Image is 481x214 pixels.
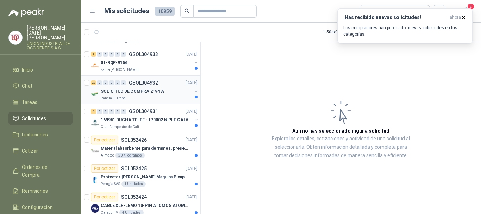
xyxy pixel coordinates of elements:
[8,112,73,125] a: Solicitudes
[186,194,198,201] p: [DATE]
[101,174,188,181] p: Protector [PERSON_NAME] Maquina Picapasto: [PERSON_NAME]. P9MR. Serie: 2973
[155,7,175,16] span: 10959
[27,42,73,50] p: UNION INDUSTRIAL DE OCCIDENTE S.A.S.
[103,80,108,85] div: 0
[81,161,200,190] a: Por cotizarSOL052425[DATE] Company LogoProtector [PERSON_NAME] Maquina Picapasto: [PERSON_NAME]. ...
[109,80,114,85] div: 0
[115,52,120,57] div: 0
[115,153,145,158] div: 20 Kilogramos
[467,3,475,10] span: 2
[450,14,461,20] span: ahora
[91,50,199,73] a: 1 0 0 0 0 0 GSOL004933[DATE] Company Logo01-RQP-9156Santa [PERSON_NAME]
[121,137,147,142] p: SOL052426
[9,31,22,44] img: Company Logo
[91,107,199,130] a: 3 0 0 0 0 0 GSOL004931[DATE] Company Logo169961 DUCHA TELEF - 170002 NIPLE GALVClub Campestre de ...
[337,8,473,43] button: ¡Has recibido nuevas solicitudes!ahora Los compradores han publicado nuevas solicitudes en tus ca...
[81,133,200,161] a: Por cotizarSOL052426[DATE] Company LogoMaterial absorbente para derrames, presentación de 20 kg (...
[121,80,126,85] div: 0
[101,117,188,123] p: 169961 DUCHA TELEF - 170002 NIPLE GALV
[121,181,146,187] div: 1 Unidades
[343,14,447,20] h3: ¡Has recibido nuevas solicitudes!
[22,203,53,211] span: Configuración
[91,164,118,173] div: Por cotizar
[8,63,73,77] a: Inicio
[91,193,118,201] div: Por cotizar
[101,96,126,101] p: Panela El Trébol
[129,109,158,114] p: GSOL004931
[97,80,102,85] div: 0
[8,128,73,141] a: Licitaciones
[292,127,389,135] h3: Aún no has seleccionado niguna solicitud
[22,163,66,179] span: Órdenes de Compra
[103,109,108,114] div: 0
[91,79,199,101] a: 22 0 0 0 0 0 GSOL004932[DATE] Company LogoSOLICITUD DE COMPRA 2194 APanela El Trébol
[364,7,379,15] div: Todas
[186,165,198,172] p: [DATE]
[91,136,118,144] div: Por cotizar
[101,88,164,95] p: SOLICITUD DE COMPRA 2194 A
[91,176,99,184] img: Company Logo
[22,98,37,106] span: Tareas
[101,181,120,187] p: Perugia SAS
[91,109,96,114] div: 3
[323,26,369,38] div: 1 - 50 de 7215
[186,80,198,86] p: [DATE]
[101,124,139,130] p: Club Campestre de Cali
[186,51,198,58] p: [DATE]
[109,109,114,114] div: 0
[101,145,188,152] p: Material absorbente para derrames, presentación de 20 kg (1 bulto)
[91,52,96,57] div: 1
[8,96,73,109] a: Tareas
[186,108,198,115] p: [DATE]
[22,66,33,74] span: Inicio
[8,184,73,198] a: Remisiones
[8,201,73,214] a: Configuración
[115,109,120,114] div: 0
[8,144,73,158] a: Cotizar
[103,52,108,57] div: 0
[129,80,158,85] p: GSOL004932
[343,25,467,37] p: Los compradores han publicado nuevas solicitudes en tus categorías.
[97,109,102,114] div: 0
[27,25,73,40] p: [PERSON_NAME][DATE] [PERSON_NAME]
[22,82,32,90] span: Chat
[129,52,158,57] p: GSOL004933
[121,109,126,114] div: 0
[460,5,473,18] button: 2
[186,137,198,143] p: [DATE]
[8,160,73,182] a: Órdenes de Compra
[185,8,189,13] span: search
[121,166,147,171] p: SOL052425
[104,6,149,16] h1: Mis solicitudes
[91,90,99,98] img: Company Logo
[91,147,99,155] img: Company Logo
[101,60,127,66] p: 01-RQP-9156
[97,52,102,57] div: 0
[101,67,139,73] p: Santa [PERSON_NAME]
[121,195,147,200] p: SOL052424
[115,80,120,85] div: 0
[22,147,38,155] span: Cotizar
[22,115,46,122] span: Solicitudes
[91,118,99,127] img: Company Logo
[109,52,114,57] div: 0
[101,153,114,158] p: Almatec
[101,202,188,209] p: CABLE XLR-LEMO 10-PIN ATOMOS ATOMCAB016
[8,8,44,17] img: Logo peakr
[91,204,99,213] img: Company Logo
[22,187,48,195] span: Remisiones
[271,135,411,160] p: Explora los detalles, cotizaciones y actividad de una solicitud al seleccionarla. Obtén informaci...
[8,79,73,93] a: Chat
[91,61,99,70] img: Company Logo
[121,52,126,57] div: 0
[91,80,96,85] div: 22
[22,131,48,139] span: Licitaciones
